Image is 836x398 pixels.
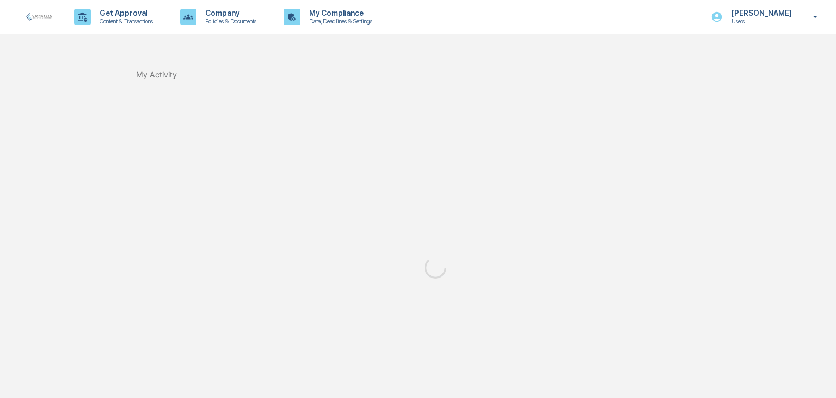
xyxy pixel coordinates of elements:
img: logo [26,13,52,21]
p: My Compliance [300,9,378,17]
p: Policies & Documents [196,17,262,25]
p: Data, Deadlines & Settings [300,17,378,25]
p: [PERSON_NAME] [723,9,797,17]
div: My Activity [136,70,177,79]
p: Users [723,17,797,25]
p: Get Approval [91,9,158,17]
p: Company [196,9,262,17]
p: Content & Transactions [91,17,158,25]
